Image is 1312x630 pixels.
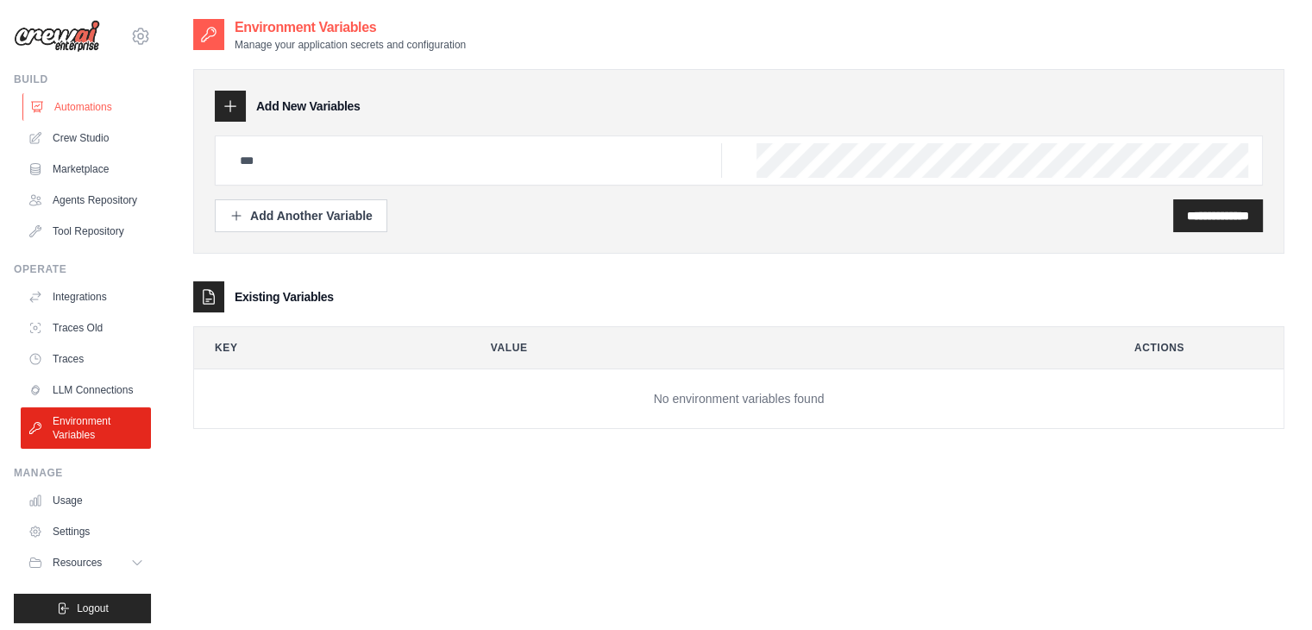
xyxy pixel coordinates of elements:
div: Build [14,72,151,86]
span: Resources [53,556,102,570]
h3: Add New Variables [256,98,361,115]
a: Environment Variables [21,407,151,449]
button: Logout [14,594,151,623]
a: LLM Connections [21,376,151,404]
h2: Environment Variables [235,17,466,38]
div: Add Another Variable [229,207,373,224]
a: Crew Studio [21,124,151,152]
button: Add Another Variable [215,199,387,232]
button: Resources [21,549,151,576]
a: Integrations [21,283,151,311]
div: Operate [14,262,151,276]
a: Settings [21,518,151,545]
td: No environment variables found [194,369,1284,429]
th: Value [470,327,1100,369]
img: Logo [14,20,100,53]
a: Tool Repository [21,217,151,245]
span: Logout [77,602,109,615]
a: Marketplace [21,155,151,183]
a: Traces [21,345,151,373]
th: Key [194,327,456,369]
a: Traces Old [21,314,151,342]
a: Agents Repository [21,186,151,214]
h3: Existing Variables [235,288,334,306]
p: Manage your application secrets and configuration [235,38,466,52]
a: Usage [21,487,151,514]
div: Manage [14,466,151,480]
th: Actions [1114,327,1284,369]
a: Automations [22,93,153,121]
